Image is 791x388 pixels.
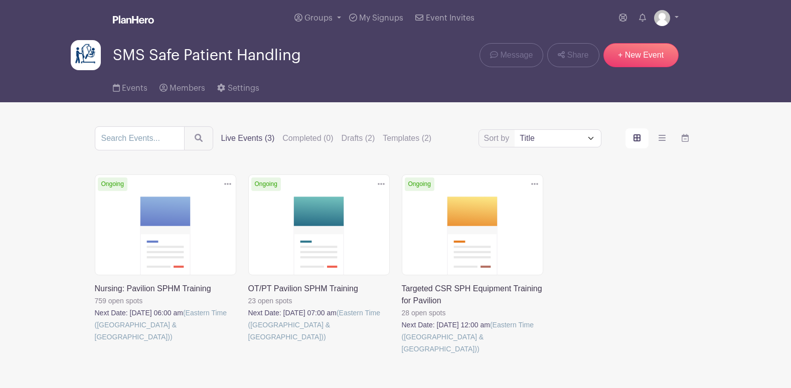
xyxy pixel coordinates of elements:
[221,132,275,144] label: Live Events (3)
[113,47,301,64] span: SMS Safe Patient Handling
[603,43,679,67] a: + New Event
[484,132,513,144] label: Sort by
[160,70,205,102] a: Members
[500,49,533,61] span: Message
[654,10,670,26] img: default-ce2991bfa6775e67f084385cd625a349d9dcbb7a52a09fb2fda1e96e2d18dcdb.png
[383,132,431,144] label: Templates (2)
[282,132,333,144] label: Completed (0)
[547,43,599,67] a: Share
[221,132,432,144] div: filters
[122,84,147,92] span: Events
[342,132,375,144] label: Drafts (2)
[95,126,185,150] input: Search Events...
[426,14,474,22] span: Event Invites
[567,49,589,61] span: Share
[480,43,543,67] a: Message
[359,14,403,22] span: My Signups
[71,40,101,70] img: Untitled%20design.png
[113,70,147,102] a: Events
[217,70,259,102] a: Settings
[170,84,205,92] span: Members
[304,14,333,22] span: Groups
[625,128,697,148] div: order and view
[228,84,259,92] span: Settings
[113,16,154,24] img: logo_white-6c42ec7e38ccf1d336a20a19083b03d10ae64f83f12c07503d8b9e83406b4c7d.svg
